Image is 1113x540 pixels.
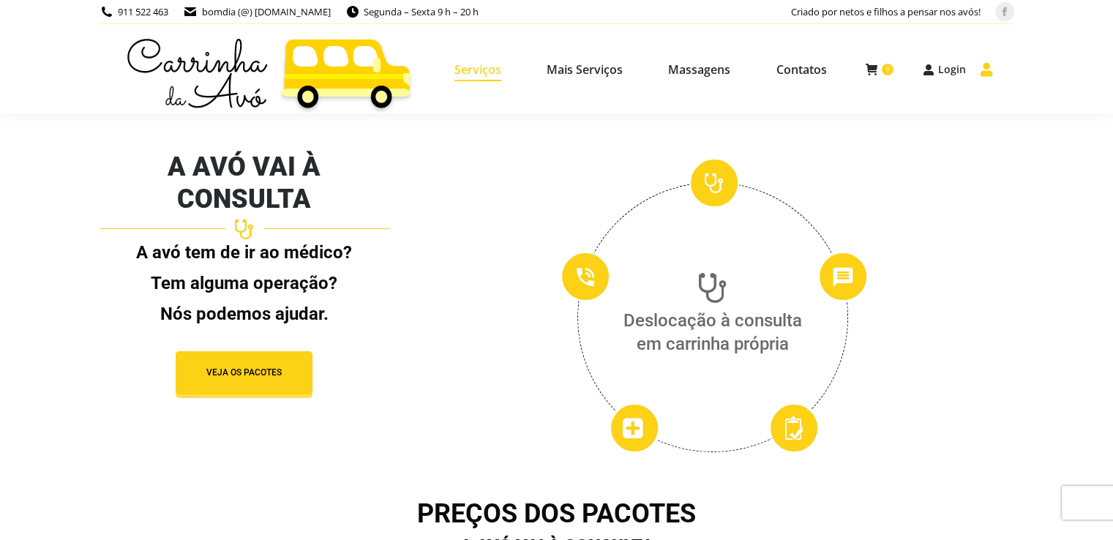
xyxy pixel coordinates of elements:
[100,151,390,215] h2: A AVÓ VAI À CONSULTA
[757,37,845,101] a: Contatos
[121,24,417,114] img: Carrinha da Avó
[100,271,390,295] p: Tem alguma operação?
[206,367,282,379] span: VEJA OS PACOTES
[183,5,331,19] span: bomdia (@) [DOMAIN_NAME]
[528,37,642,101] a: Mais Serviços
[776,62,826,77] span: Contatos
[435,37,520,101] a: Serviços
[791,5,981,19] p: Criado por netos e filhos a pensar nos avós!
[882,64,893,75] span: 0
[547,62,623,77] span: Mais Serviços
[923,63,966,76] a: Login
[100,241,390,326] div: A avó tem de ir ao médico?
[649,37,749,101] a: Massagens
[619,309,806,356] h3: Deslocação à consulta em carrinha própria
[668,62,730,77] span: Massagens
[100,498,1014,530] h2: PREÇOS DOS PACOTES
[100,302,390,326] p: Nós podemos ajudar.
[100,5,169,19] span: 911 522 463
[176,351,312,394] button: VEJA OS PACOTES
[345,5,479,19] span: Segunda – Sexta 9 h – 20 h
[995,2,1014,21] a: Facebook page opens in new window
[866,63,893,76] a: 0
[454,62,501,77] span: Serviços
